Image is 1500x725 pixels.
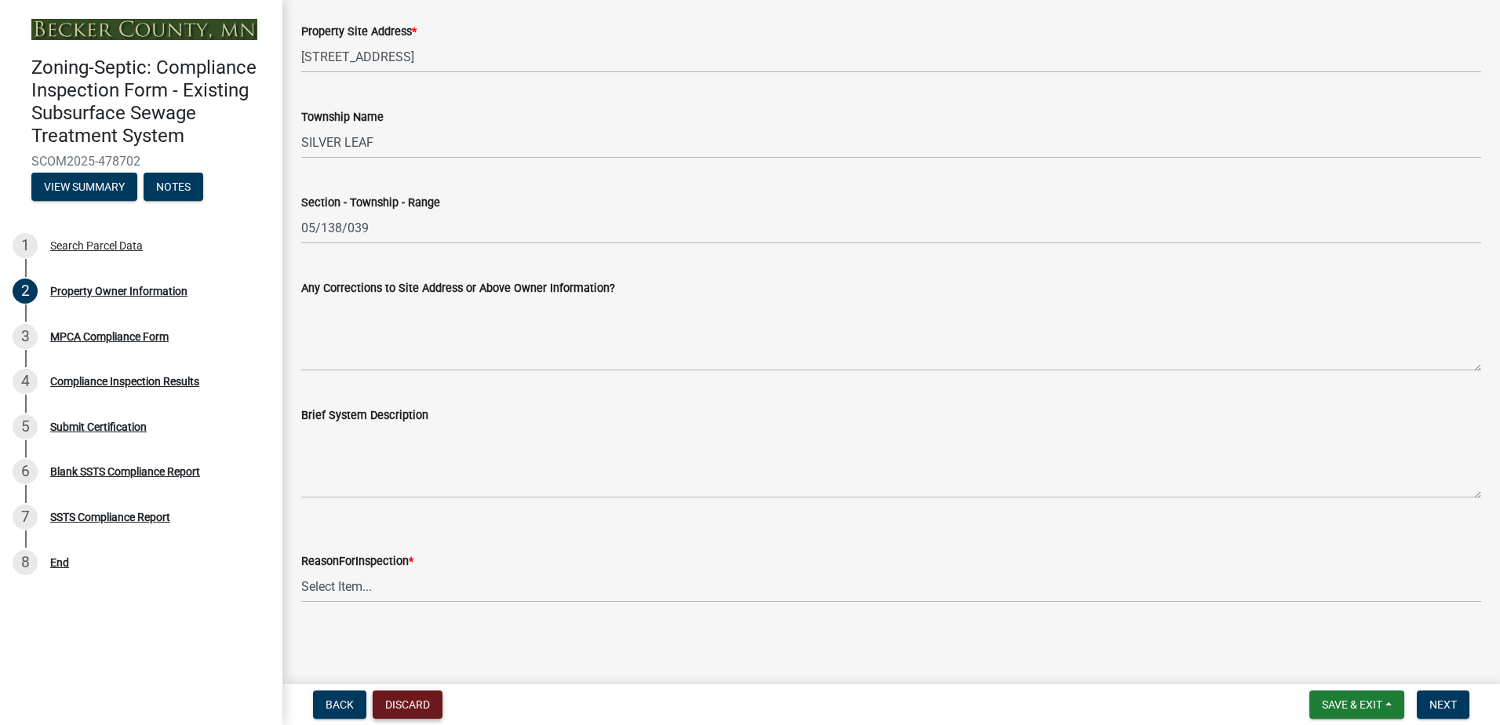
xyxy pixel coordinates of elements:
div: 8 [13,550,38,575]
span: Back [326,698,354,711]
div: 4 [13,369,38,394]
div: End [50,557,69,568]
label: Section - Township - Range [301,198,440,209]
label: Township Name [301,112,384,123]
button: Notes [144,173,203,201]
button: Back [313,690,366,719]
div: 3 [13,324,38,349]
img: Becker County, Minnesota [31,19,257,40]
div: 5 [13,414,38,439]
div: SSTS Compliance Report [50,512,170,523]
label: Any Corrections to Site Address or Above Owner Information? [301,283,615,294]
div: Submit Certification [50,421,147,432]
span: SCOM2025-478702 [31,154,251,169]
button: Save & Exit [1309,690,1404,719]
label: Property Site Address [301,27,417,38]
label: Brief System Description [301,410,428,421]
h4: Zoning-Septic: Compliance Inspection Form - Existing Subsurface Sewage Treatment System [31,56,270,147]
div: 1 [13,233,38,258]
button: View Summary [31,173,137,201]
div: 7 [13,505,38,530]
button: Discard [373,690,442,719]
wm-modal-confirm: Notes [144,181,203,194]
div: Blank SSTS Compliance Report [50,466,200,477]
div: MPCA Compliance Form [50,331,169,342]
div: Property Owner Information [50,286,187,297]
div: Search Parcel Data [50,240,143,251]
label: ReasonForInspection [301,556,413,567]
div: 2 [13,279,38,304]
button: Next [1417,690,1469,719]
div: Compliance Inspection Results [50,376,199,387]
wm-modal-confirm: Summary [31,181,137,194]
span: Save & Exit [1322,698,1382,711]
div: 6 [13,459,38,484]
span: Next [1429,698,1457,711]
